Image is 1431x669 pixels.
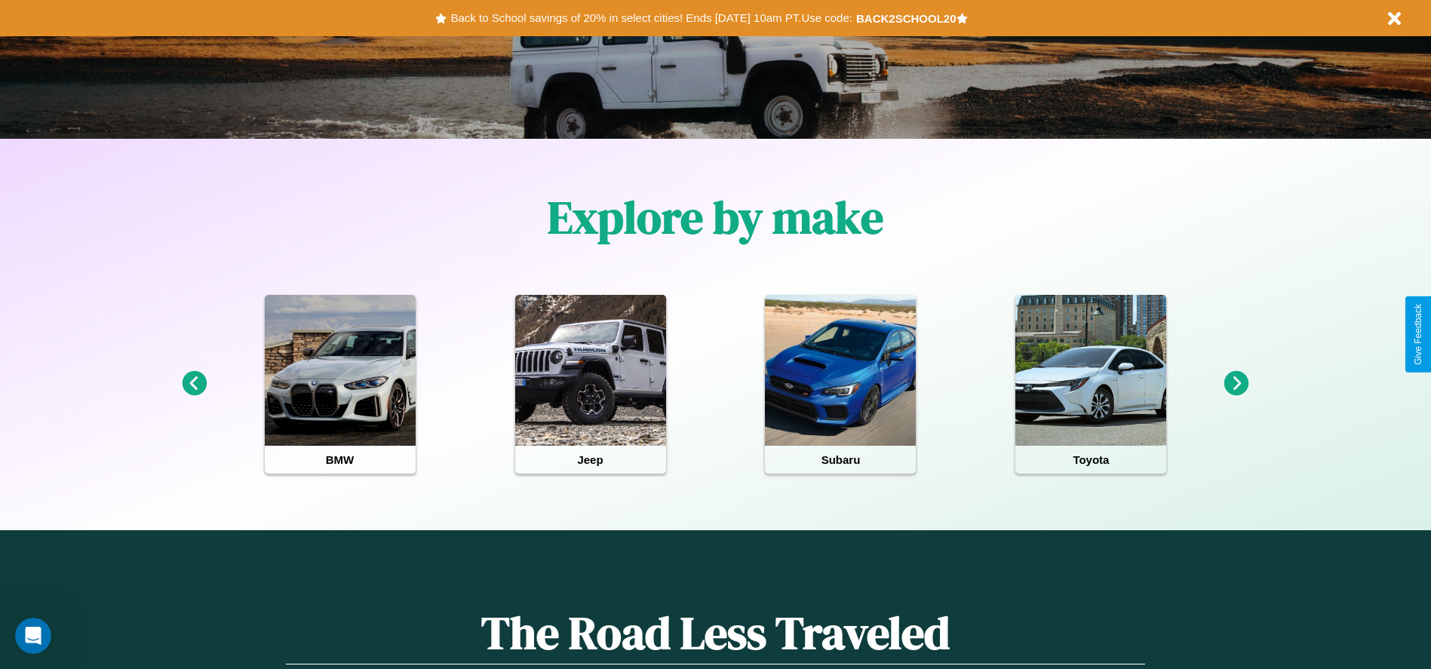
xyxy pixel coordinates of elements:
[548,186,883,248] h1: Explore by make
[15,618,51,654] iframe: Intercom live chat
[1015,446,1166,474] h4: Toyota
[265,446,416,474] h4: BMW
[286,602,1144,664] h1: The Road Less Traveled
[1413,304,1423,365] div: Give Feedback
[447,8,855,29] button: Back to School savings of 20% in select cities! Ends [DATE] 10am PT.Use code:
[515,446,666,474] h4: Jeep
[856,12,957,25] b: BACK2SCHOOL20
[765,446,916,474] h4: Subaru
